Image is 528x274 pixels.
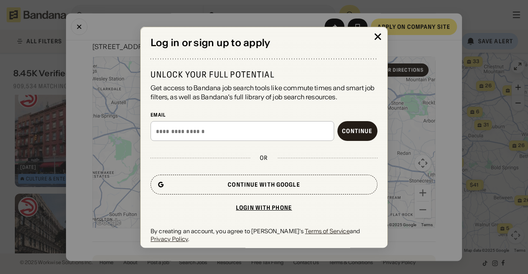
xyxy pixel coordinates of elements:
a: Privacy Policy [151,235,188,242]
div: Unlock your full potential [151,69,377,80]
div: or [260,154,268,162]
div: Email [151,111,377,118]
div: Get access to Bandana job search tools like commute times and smart job filters, as well as Banda... [151,83,377,101]
div: By creating an account, you agree to [PERSON_NAME]'s and . [151,227,377,242]
div: Continue [342,128,372,134]
a: Terms of Service [305,227,349,235]
div: Continue with Google [228,182,300,187]
div: Login with phone [236,205,292,211]
div: Log in or sign up to apply [151,37,377,49]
